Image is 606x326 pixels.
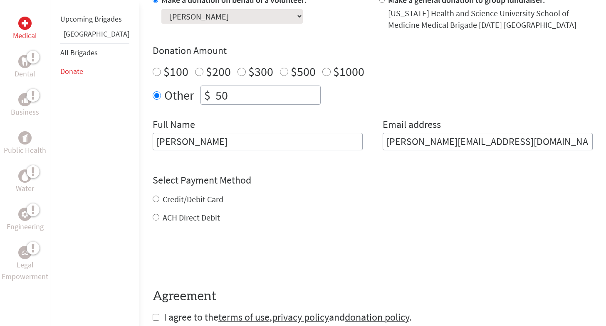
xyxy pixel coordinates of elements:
label: $300 [248,64,273,79]
a: Legal EmpowermentLegal Empowerment [2,246,48,282]
div: Legal Empowerment [18,246,32,259]
img: Dental [22,57,28,65]
img: Medical [22,20,28,27]
li: Guatemala [60,28,129,43]
h4: Select Payment Method [153,174,593,187]
label: $200 [206,64,231,79]
label: Full Name [153,118,195,133]
a: donation policy [345,311,409,324]
h4: Donation Amount [153,44,593,57]
li: All Brigades [60,43,129,62]
a: DentalDental [15,55,35,80]
label: Other [164,86,194,105]
p: Engineering [7,221,44,233]
input: Your Email [383,133,593,150]
div: Dental [18,55,32,68]
input: Enter Amount [214,86,320,104]
img: Engineering [22,211,28,218]
li: Upcoming Brigades [60,10,129,28]
div: $ [201,86,214,104]
a: WaterWater [16,169,34,194]
div: Business [18,93,32,106]
div: Public Health [18,131,32,145]
p: Legal Empowerment [2,259,48,282]
a: BusinessBusiness [11,93,39,118]
a: privacy policy [272,311,329,324]
p: Water [16,183,34,194]
img: Public Health [22,134,28,142]
div: Water [18,169,32,183]
a: All Brigades [60,48,98,57]
a: terms of use [218,311,270,324]
label: $100 [163,64,188,79]
img: Business [22,96,28,103]
p: Business [11,106,39,118]
p: Public Health [4,145,46,156]
label: $500 [291,64,316,79]
a: Donate [60,66,83,76]
label: $1000 [333,64,364,79]
p: Dental [15,68,35,80]
div: Engineering [18,208,32,221]
iframe: reCAPTCHA [153,240,279,272]
div: Medical [18,17,32,30]
label: Credit/Debit Card [163,194,223,204]
input: Enter Full Name [153,133,363,150]
a: EngineeringEngineering [7,208,44,233]
a: Upcoming Brigades [60,14,122,24]
a: MedicalMedical [13,17,37,42]
img: Legal Empowerment [22,250,28,255]
a: Public HealthPublic Health [4,131,46,156]
h4: Agreement [153,289,593,304]
div: [US_STATE] Health and Science University School of Medicine Medical Brigade [DATE] [GEOGRAPHIC_DATA] [388,7,593,31]
li: Donate [60,62,129,81]
p: Medical [13,30,37,42]
a: [GEOGRAPHIC_DATA] [64,29,129,39]
label: Email address [383,118,441,133]
span: I agree to the , and . [164,311,412,324]
img: Water [22,171,28,181]
label: ACH Direct Debit [163,212,220,223]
